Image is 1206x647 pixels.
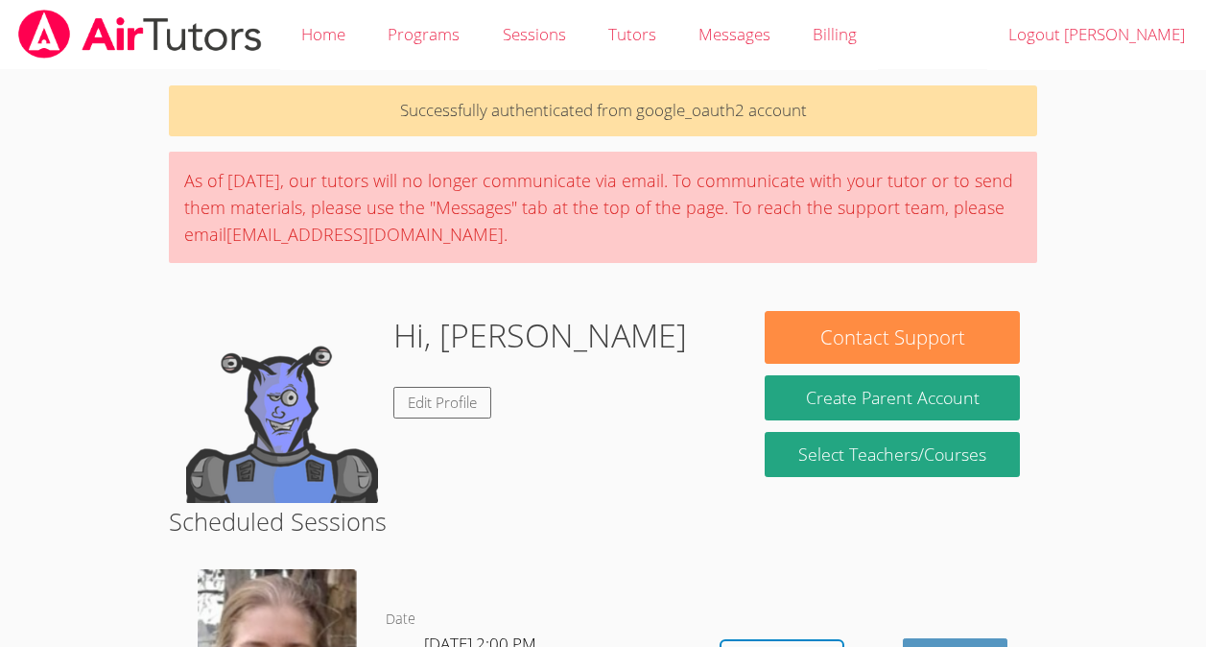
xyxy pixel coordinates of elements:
[386,608,415,632] dt: Date
[186,311,378,503] img: default.png
[393,387,491,419] a: Edit Profile
[169,152,1037,263] div: As of [DATE], our tutors will no longer communicate via email. To communicate with your tutor or ...
[169,503,1037,539] h2: Scheduled Sessions
[765,432,1019,477] a: Select Teachers/Courses
[16,10,264,59] img: airtutors_banner-c4298cdbf04f3fff15de1276eac7730deb9818008684d7c2e4769d2f7ddbe033.png
[765,375,1019,420] button: Create Parent Account
[393,311,687,360] h1: Hi, [PERSON_NAME]
[169,85,1037,136] p: Successfully authenticated from google_oauth2 account
[698,23,770,45] span: Messages
[765,311,1019,364] button: Contact Support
